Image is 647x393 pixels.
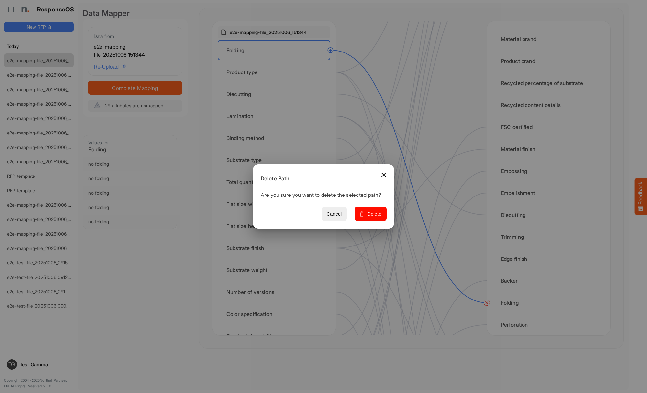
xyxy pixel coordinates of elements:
[327,210,342,218] span: Cancel
[322,207,347,221] button: Cancel
[360,210,382,218] span: Delete
[376,167,391,183] button: Close dialog
[261,191,381,201] p: Are you sure you want to delete the selected path?
[261,175,381,183] h6: Delete Path
[355,207,387,221] button: Delete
